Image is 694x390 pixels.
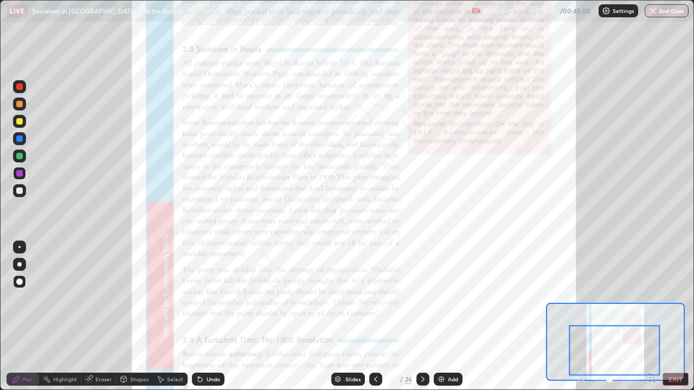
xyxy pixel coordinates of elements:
div: / [400,376,403,382]
p: Socialism in [GEOGRAPHIC_DATA] and the Russian Revolution 4 [32,6,224,15]
div: Eraser [95,376,112,382]
div: Shapes [130,376,149,382]
img: class-settings-icons [602,6,611,15]
img: add-slide-button [437,375,446,383]
p: LIVE [10,6,24,15]
div: Highlight [53,376,77,382]
img: recording.375f2c34.svg [472,6,480,15]
button: EXIT [663,373,689,386]
div: Add [448,376,458,382]
div: Select [167,376,183,382]
div: Slides [345,376,361,382]
p: Recording [483,7,513,15]
div: 26 [405,374,412,384]
div: Pen [23,376,33,382]
p: Settings [613,8,634,14]
img: end-class-cross [648,6,657,15]
button: End Class [645,4,689,17]
div: Undo [207,376,220,382]
div: 10 [387,376,397,382]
